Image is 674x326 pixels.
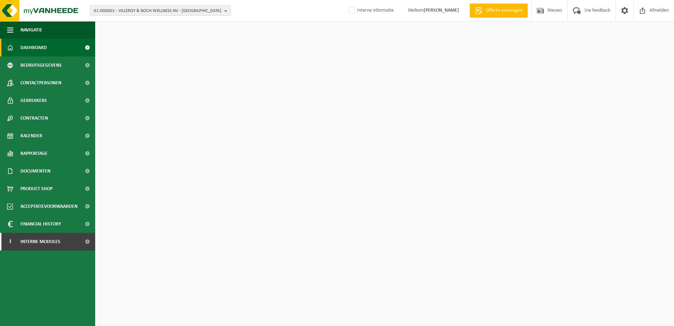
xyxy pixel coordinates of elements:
[7,233,13,250] span: I
[20,74,61,92] span: Contactpersonen
[20,180,53,198] span: Product Shop
[20,162,50,180] span: Documenten
[20,56,62,74] span: Bedrijfsgegevens
[90,5,231,16] button: 01-000001 - VILLEROY & BOCH WELLNESS NV - [GEOGRAPHIC_DATA]
[20,233,60,250] span: Interne modules
[347,5,394,16] label: Interne informatie
[20,145,48,162] span: Rapportage
[20,215,61,233] span: Financial History
[20,39,47,56] span: Dashboard
[20,92,47,109] span: Gebruikers
[94,6,221,16] span: 01-000001 - VILLEROY & BOCH WELLNESS NV - [GEOGRAPHIC_DATA]
[20,21,42,39] span: Navigatie
[20,127,42,145] span: Kalender
[20,198,78,215] span: Acceptatievoorwaarden
[424,8,459,13] strong: [PERSON_NAME]
[484,7,524,14] span: Offerte aanvragen
[470,4,528,18] a: Offerte aanvragen
[20,109,48,127] span: Contracten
